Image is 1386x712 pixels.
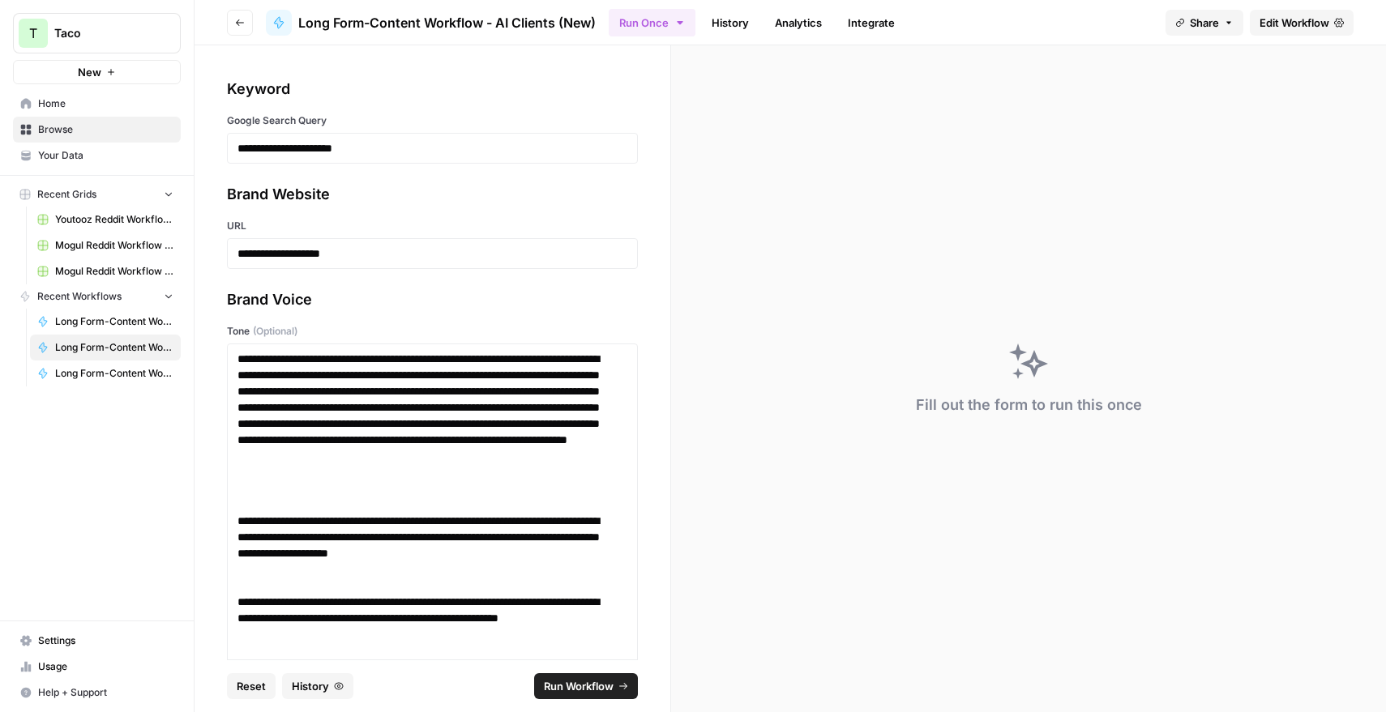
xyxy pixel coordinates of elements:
button: Share [1166,10,1243,36]
span: Taco [54,25,152,41]
span: Home [38,96,173,111]
button: Recent Workflows [13,284,181,309]
button: Run Once [609,9,695,36]
span: Share [1190,15,1219,31]
label: Tone [227,324,638,339]
a: Edit Workflow [1250,10,1354,36]
a: Home [13,91,181,117]
button: Run Workflow [534,673,638,699]
span: Mogul Reddit Workflow Grid (1) [55,238,173,253]
span: New [78,64,101,80]
a: Long Form-Content Workflow - B2B Clients [30,309,181,335]
a: Mogul Reddit Workflow Grid (1) [30,232,181,258]
label: URL [227,219,638,233]
a: Settings [13,628,181,654]
div: Keyword [227,78,638,100]
span: Usage [38,659,173,674]
span: Browse [38,122,173,137]
a: Usage [13,654,181,680]
span: Long Form-Content Workflow - All Clients (New) [55,366,173,381]
a: Browse [13,117,181,143]
span: (Optional) [253,324,297,339]
a: Long Form-Content Workflow - AI Clients (New) [266,10,596,36]
button: History [282,673,353,699]
span: Recent Workflows [37,289,122,304]
div: Brand Voice [227,288,638,311]
a: Long Form-Content Workflow - All Clients (New) [30,360,181,386]
span: History [292,678,329,694]
a: Long Form-Content Workflow - AI Clients (New) [30,335,181,360]
span: Your Data [38,148,173,163]
button: Help + Support [13,680,181,706]
span: Run Workflow [544,678,614,694]
button: New [13,60,181,84]
span: Recent Grids [37,187,96,202]
a: Analytics [765,10,832,36]
div: Fill out the form to run this once [916,394,1142,416]
span: Long Form-Content Workflow - B2B Clients [55,314,173,329]
span: Reset [237,678,266,694]
a: History [702,10,759,36]
span: Mogul Reddit Workflow Grid [55,264,173,279]
div: Brand Website [227,183,638,206]
span: Settings [38,633,173,648]
a: Integrate [838,10,905,36]
span: Edit Workflow [1260,15,1329,31]
button: Reset [227,673,276,699]
button: Workspace: Taco [13,13,181,53]
span: Long Form-Content Workflow - AI Clients (New) [55,340,173,355]
a: Your Data [13,143,181,168]
a: Mogul Reddit Workflow Grid [30,258,181,284]
span: Help + Support [38,685,173,700]
span: T [29,23,37,43]
a: Youtooz Reddit Workflow Grid [30,207,181,232]
span: Youtooz Reddit Workflow Grid [55,212,173,227]
span: Long Form-Content Workflow - AI Clients (New) [298,13,596,32]
label: Google Search Query [227,113,638,128]
button: Recent Grids [13,182,181,207]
